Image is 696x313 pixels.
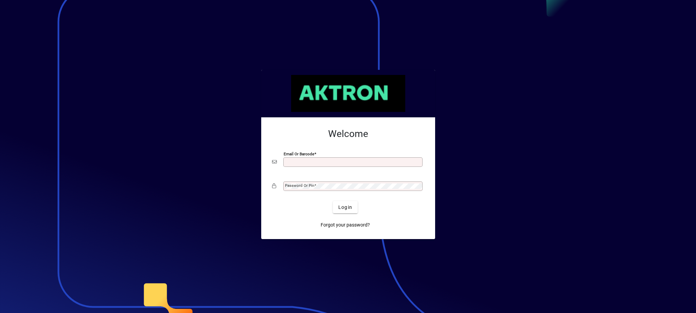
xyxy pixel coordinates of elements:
[284,152,314,156] mat-label: Email or Barcode
[272,128,424,140] h2: Welcome
[318,219,373,231] a: Forgot your password?
[338,204,352,211] span: Login
[321,221,370,229] span: Forgot your password?
[333,201,358,213] button: Login
[285,183,314,188] mat-label: Password or Pin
